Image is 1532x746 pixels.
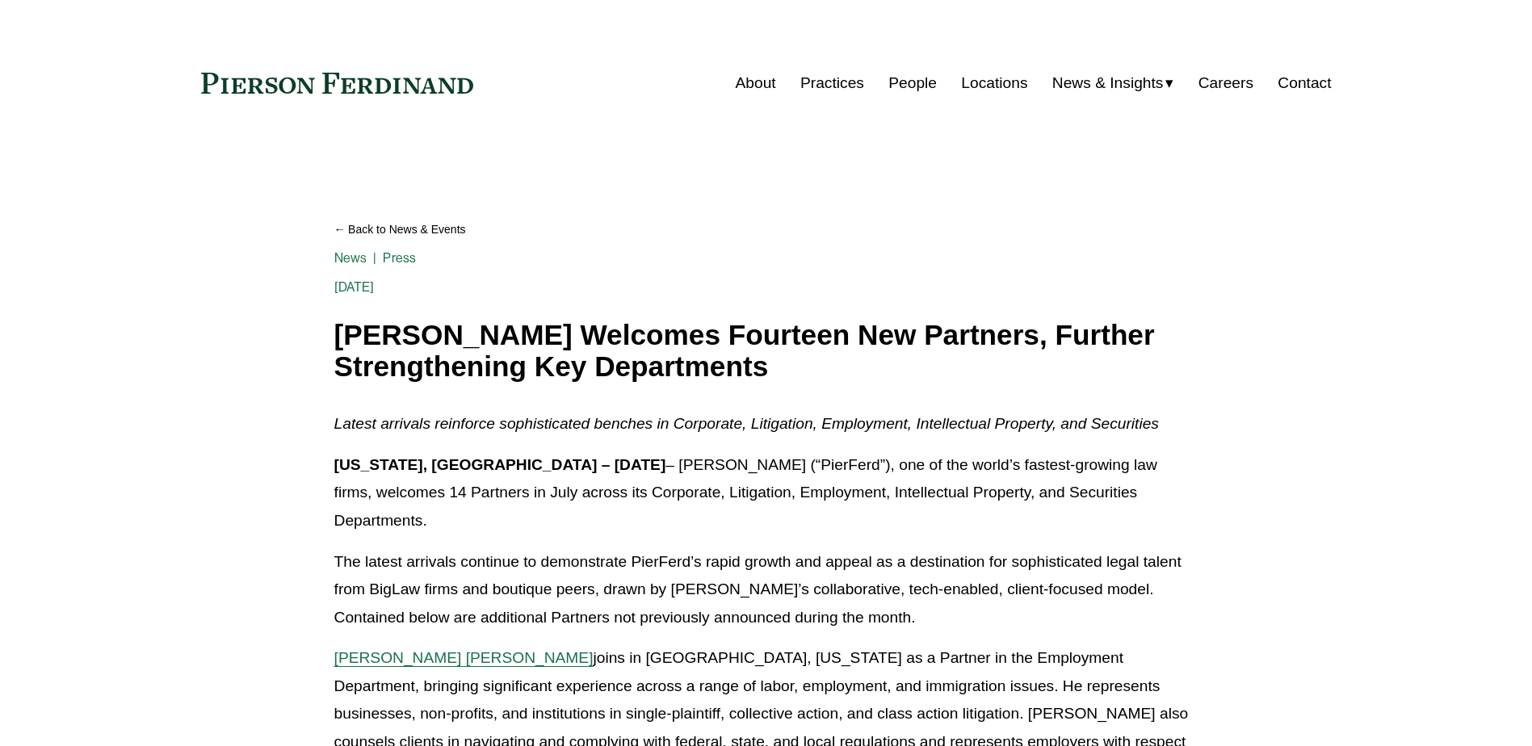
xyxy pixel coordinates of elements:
[334,456,666,473] strong: [US_STATE], [GEOGRAPHIC_DATA] – [DATE]
[736,68,776,98] a: About
[334,216,1198,244] a: Back to News & Events
[888,68,937,98] a: People
[1052,68,1174,98] a: folder dropdown
[1052,69,1164,98] span: News & Insights
[383,250,416,266] a: Press
[334,548,1198,632] p: The latest arrivals continue to demonstrate PierFerd’s rapid growth and appeal as a destination f...
[334,451,1198,535] p: – [PERSON_NAME] (“PierFerd”), one of the world’s fastest-growing law firms, welcomes 14 Partners ...
[334,415,1159,432] em: Latest arrivals reinforce sophisticated benches in Corporate, Litigation, Employment, Intellectua...
[800,68,864,98] a: Practices
[334,320,1198,382] h1: [PERSON_NAME] Welcomes Fourteen New Partners, Further Strengthening Key Departments
[334,649,594,666] a: [PERSON_NAME] [PERSON_NAME]
[1278,68,1331,98] a: Contact
[334,279,375,295] span: [DATE]
[334,250,367,266] a: News
[1198,68,1253,98] a: Careers
[961,68,1027,98] a: Locations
